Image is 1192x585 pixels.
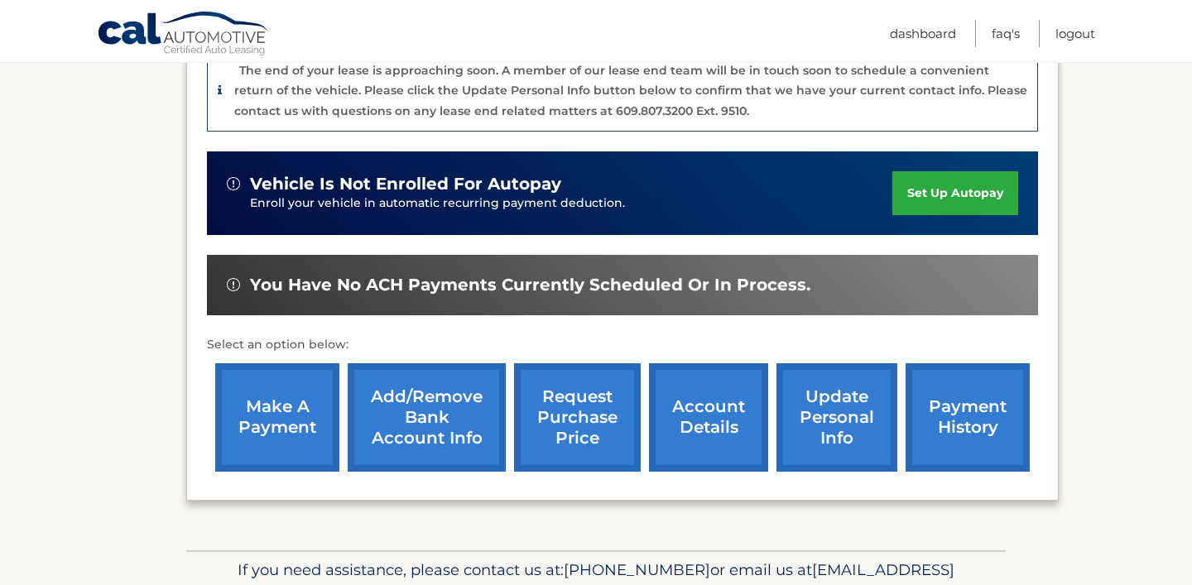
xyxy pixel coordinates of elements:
span: [PHONE_NUMBER] [564,560,710,579]
a: FAQ's [992,20,1020,47]
span: You have no ACH payments currently scheduled or in process. [250,275,810,295]
p: Select an option below: [207,335,1038,355]
p: The end of your lease is approaching soon. A member of our lease end team will be in touch soon t... [234,63,1027,118]
a: Logout [1055,20,1095,47]
a: Add/Remove bank account info [348,363,506,472]
img: alert-white.svg [227,278,240,291]
a: Cal Automotive [97,11,271,59]
a: payment history [906,363,1030,472]
span: vehicle is not enrolled for autopay [250,174,561,194]
a: update personal info [776,363,897,472]
a: Dashboard [890,20,956,47]
a: request purchase price [514,363,641,472]
a: make a payment [215,363,339,472]
a: set up autopay [892,171,1018,215]
p: Enroll your vehicle in automatic recurring payment deduction. [250,194,892,213]
img: alert-white.svg [227,177,240,190]
a: account details [649,363,768,472]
